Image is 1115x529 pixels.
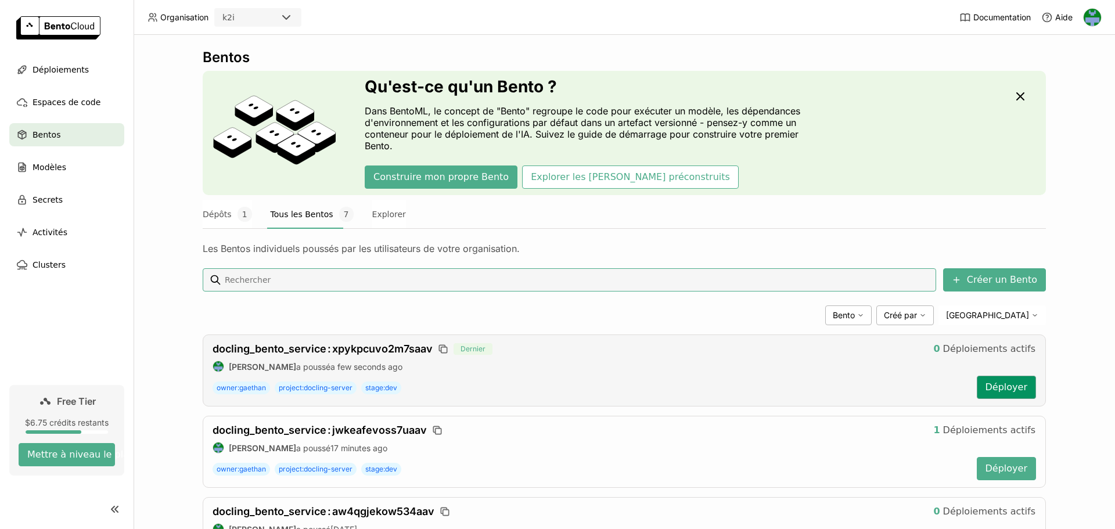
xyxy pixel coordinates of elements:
[361,463,401,476] span: stage:dev
[1041,12,1073,23] div: Aide
[9,91,124,114] a: Espaces de code
[925,500,1044,523] button: 0Déploiements actifs
[33,95,100,109] span: Espaces de code
[9,58,124,81] a: Déploiements
[833,310,855,321] span: Bento
[213,442,967,454] div: a poussé
[372,200,406,229] button: Explorer
[203,49,1046,66] div: Bentos
[213,361,967,372] div: a poussé
[943,268,1046,292] button: Créer un Bento
[884,310,917,321] span: Créé par
[9,221,124,244] a: Activités
[943,343,1035,355] span: Déploiements actifs
[943,506,1035,517] span: Déploiements actifs
[977,457,1036,480] button: Déployer
[213,382,270,394] span: owner:gaethan
[328,424,331,436] span: :
[365,77,823,96] h3: Qu'est-ce qu'un Bento ?
[275,382,357,394] span: project:docling-server
[203,243,1046,254] div: Les Bentos individuels poussés par les utilisateurs de votre organisation.
[328,343,331,355] span: :
[275,463,357,476] span: project:docling-server
[825,305,872,325] div: Bento
[213,463,270,476] span: owner:gaethan
[19,443,115,466] button: Mettre à niveau le plan
[925,419,1044,442] button: 1Déploiements actifs
[328,505,331,517] span: :
[361,382,401,394] span: stage:dev
[943,424,1035,436] span: Déploiements actifs
[522,165,739,189] button: Explorer les [PERSON_NAME] préconstruits
[9,123,124,146] a: Bentos
[33,225,67,239] span: Activités
[9,385,124,476] a: Free Tier$6.75 crédits restantsMettre à niveau le plan
[236,12,237,24] input: Selected k2i.
[1084,9,1101,26] img: Gaethan Legrand
[224,271,931,289] input: Rechercher
[9,253,124,276] a: Clusters
[33,128,60,142] span: Bentos
[946,310,1029,321] span: [GEOGRAPHIC_DATA]
[238,207,252,222] span: 1
[933,506,940,517] strong: 0
[33,160,66,174] span: Modèles
[1055,12,1073,23] span: Aide
[33,258,66,272] span: Clusters
[365,105,823,152] p: Dans BentoML, le concept de "Bento" regroupe le code pour exécuter un modèle, les dépendances d'e...
[213,442,224,453] img: Gaethan Legrand
[16,16,100,39] img: logo
[213,343,433,355] a: docling_bento_service:xpykpcuvo2m7saav
[222,12,235,23] div: k2i
[973,12,1031,23] span: Documentation
[57,395,96,407] span: Free Tier
[933,343,940,355] strong: 0
[9,188,124,211] a: Secrets
[933,424,940,436] strong: 1
[271,200,354,229] button: Tous les Bentos
[365,165,517,189] button: Construire mon propre Bento
[959,12,1031,23] a: Documentation
[213,343,433,355] span: docling_bento_service xpykpcuvo2m7saav
[33,63,89,77] span: Déploiements
[9,156,124,179] a: Modèles
[938,305,1046,325] div: [GEOGRAPHIC_DATA]
[876,305,934,325] div: Créé par
[330,443,387,453] span: 17 minutes ago
[213,505,434,517] span: docling_bento_service aw4qgjekow534aav
[33,193,63,207] span: Secrets
[229,443,296,453] strong: [PERSON_NAME]
[213,424,427,436] span: docling_bento_service jwkeafevoss7uaav
[160,12,208,23] span: Organisation
[213,505,434,518] a: docling_bento_service:aw4qgjekow534aav
[454,343,492,355] span: Dernier
[213,361,224,372] img: Gaethan Legrand
[212,95,337,171] img: cover onboarding
[330,362,402,372] span: a few seconds ago
[19,418,115,428] div: $6.75 crédits restants
[977,376,1036,399] button: Déployer
[339,207,354,222] span: 7
[213,424,427,437] a: docling_bento_service:jwkeafevoss7uaav
[203,200,252,229] button: Dépôts
[925,337,1044,361] button: 0Déploiements actifs
[229,362,296,372] strong: [PERSON_NAME]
